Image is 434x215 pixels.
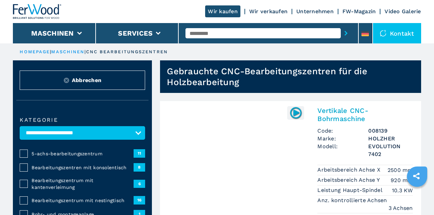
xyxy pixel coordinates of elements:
span: 5-achs-bearbeitungszentrum [32,150,134,157]
span: 8 [134,163,145,171]
button: Maschinen [31,29,74,37]
a: HOMEPAGE [20,49,50,54]
span: 16 [134,196,145,204]
p: Arbeitsbereich Achse Y [317,176,381,184]
a: FW-Magazin [342,8,376,15]
iframe: Chat [405,184,429,210]
em: 10.3 KW [392,187,413,194]
span: Abbrechen [72,76,101,84]
a: maschinen [51,49,84,54]
span: Bearbeitungszentrum mit nestingtisch [32,197,134,204]
button: Services [118,29,153,37]
a: sharethis [408,168,425,184]
label: Kategorie [20,117,145,123]
button: ResetAbbrechen [20,71,145,90]
span: | [84,49,86,54]
div: Kontakt [373,23,421,43]
h1: Gebrauchte CNC-Bearbeitungszentren für die Holzbearbeitung [167,66,421,87]
h2: Vertikale CNC-Bohrmaschine [317,106,413,123]
span: 11 [134,149,145,157]
img: Kontakt [380,30,387,37]
span: Modell: [317,142,368,158]
span: 6 [134,180,145,188]
em: 3 Achsen [389,204,413,212]
p: Anz. kontrollierte Achsen [317,197,389,204]
p: cnc bearbeitungszentren [86,49,168,55]
h3: 008139 [368,127,413,135]
img: Reset [64,78,69,83]
a: Video Galerie [384,8,421,15]
button: submit-button [341,25,351,41]
p: Leistung Haupt-Spindel [317,187,384,194]
h3: EVOLUTION 7402 [368,142,413,158]
a: Wir kaufen [205,5,240,17]
img: 008139 [289,106,302,119]
em: 2500 mm [388,166,413,174]
span: Bearbeitungszentren mit konsolentisch [32,164,134,171]
span: Code: [317,127,368,135]
a: Wir verkaufen [249,8,288,15]
img: Ferwood [13,4,62,19]
h3: HOLZHER [368,135,413,142]
em: 920 mm [391,176,413,184]
a: Unternehmen [296,8,334,15]
span: Marke: [317,135,368,142]
span: | [50,49,51,54]
span: Bearbeitungszentrum mit kantenverleimung [32,177,134,191]
p: Arbeitsbereich Achse X [317,166,382,174]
